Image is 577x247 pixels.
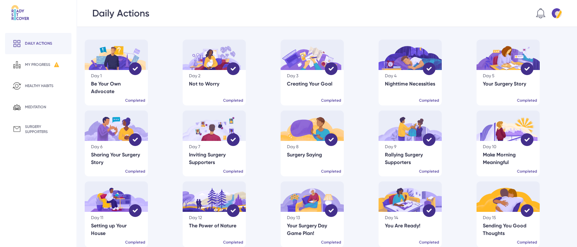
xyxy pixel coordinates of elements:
[85,40,146,70] img: Day1
[379,111,471,176] a: Day9 Completed Day 9 Rallying Surgery Supporters Completed
[189,143,240,150] div: Day 7
[227,204,240,217] img: Completed
[85,111,178,176] a: Day6 Completed Day 6 Sharing Your Surgery Story Completed
[483,80,533,88] div: Your Surgery Story
[321,98,341,103] div: Completed
[189,151,240,166] div: Inviting Surgery Supporters
[13,103,21,111] img: Meditation icn
[321,169,341,174] div: Completed
[129,133,142,146] img: Completed
[423,62,435,75] img: Completed
[385,151,435,166] div: Rallying Surgery Supporters
[517,98,537,103] div: Completed
[477,181,540,212] img: Day16
[483,151,533,166] div: Make Morning Meaningful
[92,8,149,19] div: Daily Actions
[483,73,533,79] div: Day 5
[13,39,21,48] img: Daily action icn
[321,240,341,245] div: Completed
[25,104,46,110] div: meditation
[129,204,142,217] img: Completed
[223,98,243,103] div: Completed
[227,62,240,75] img: Completed
[385,80,435,88] div: Nighttime Necessities
[325,204,337,217] img: Completed
[281,40,341,70] img: Day3
[223,240,243,245] div: Completed
[287,143,337,150] div: Day 8
[129,62,142,75] img: Completed
[13,82,21,90] img: Healthy habits icn
[477,111,569,176] a: Day10 Completed Day 10 Make Morning Meaningful Completed
[125,169,145,174] div: Completed
[183,181,246,212] img: Day12
[5,97,71,118] a: Meditation icn meditation
[91,143,142,150] div: Day 6
[85,40,178,105] a: Day1 Completed Day 1 Be Your Own Advocate Completed
[54,62,59,67] img: Warning
[419,240,439,245] div: Completed
[385,143,435,150] div: Day 9
[536,8,545,18] img: Notification
[125,240,145,245] div: Completed
[85,181,148,212] img: Day11
[517,169,537,174] div: Completed
[477,111,538,141] img: Day10
[483,214,533,221] div: Day 15
[25,124,64,134] div: surgery supporters
[325,62,337,75] img: Completed
[183,111,241,141] img: Day7
[281,111,374,176] a: Day8 Completed Day 8 Surgery Saying Completed
[385,214,435,221] div: Day 14
[287,73,337,79] div: Day 3
[5,75,71,97] a: Healthy habits icn healthy habits
[189,222,240,230] div: The Power of Nature
[385,222,435,230] div: You Are Ready!
[85,111,148,141] img: Day6
[517,240,537,245] div: Completed
[227,133,240,146] img: Completed
[5,33,71,54] a: Daily action icn Daily actions
[13,125,21,133] img: Surgery supporters icn
[521,62,533,75] img: Completed
[5,5,71,33] a: Logo
[287,222,337,237] div: Your Surgery Day Game Plan!
[423,133,435,146] img: Completed
[25,62,50,67] div: my progress
[521,204,533,217] img: Completed
[287,214,337,221] div: Day 13
[521,133,533,146] img: Completed
[5,54,71,75] a: My progress icn my progress Warning
[189,214,240,221] div: Day 12
[91,80,142,95] div: Be Your Own Advocate
[11,5,29,20] img: Logo
[379,181,442,212] img: Day15
[423,204,435,217] img: Completed
[281,181,344,212] img: Day13
[183,111,276,176] a: Day7 Completed Day 7 Inviting Surgery Supporters Completed
[125,98,145,103] div: Completed
[287,151,337,159] div: Surgery Saying
[379,111,442,141] img: Day9
[183,40,241,70] img: Day2
[91,222,142,237] div: Setting up Your House
[477,40,540,70] img: Day5
[281,111,344,141] img: Day8
[379,40,471,105] a: Day4 Completed Day 4 Nighttime Necessities Completed
[13,60,21,69] img: My progress icn
[483,143,533,150] div: Day 10
[25,83,53,88] div: healthy habits
[281,40,374,105] a: Day3 Completed Day 3 Creating Your Goal Completed
[379,40,442,70] img: Day4
[477,40,569,105] a: Day5 Completed Day 5 Your Surgery Story Completed
[189,80,240,88] div: Not to Worry
[183,40,276,105] a: Day2 Completed Day 2 Not to Worry Completed
[91,214,142,221] div: Day 11
[5,118,71,141] a: Surgery supporters icn surgery supporters
[223,169,243,174] div: Completed
[25,41,52,46] div: Daily actions
[419,98,439,103] div: Completed
[287,80,337,88] div: Creating Your Goal
[552,8,562,18] img: Default profile pic 7
[91,73,142,79] div: Day 1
